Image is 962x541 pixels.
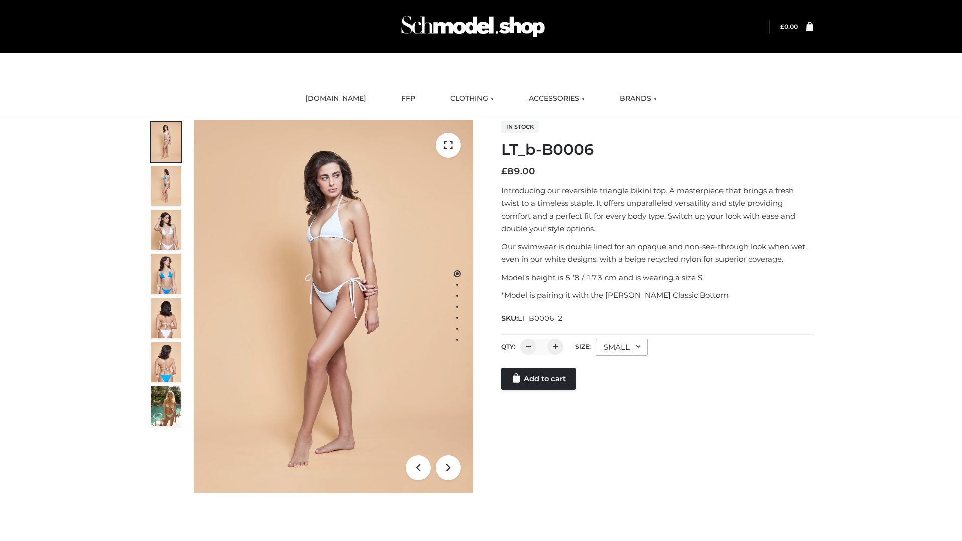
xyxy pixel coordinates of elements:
[501,184,813,235] p: Introducing our reversible triangle bikini top. A masterpiece that brings a fresh twist to a time...
[151,298,181,338] img: ArielClassicBikiniTop_CloudNine_AzureSky_OW114ECO_7-scaled.jpg
[501,343,515,350] label: QTY:
[501,240,813,266] p: Our swimwear is double lined for an opaque and non-see-through look when wet, even in our white d...
[501,312,564,324] span: SKU:
[780,23,798,30] a: £0.00
[518,314,563,323] span: LT_B0006_2
[394,88,423,110] a: FFP
[612,88,664,110] a: BRANDS
[151,210,181,250] img: ArielClassicBikiniTop_CloudNine_AzureSky_OW114ECO_3-scaled.jpg
[501,121,539,133] span: In stock
[501,271,813,284] p: Model’s height is 5 ‘8 / 173 cm and is wearing a size S.
[151,166,181,206] img: ArielClassicBikiniTop_CloudNine_AzureSky_OW114ECO_2-scaled.jpg
[151,254,181,294] img: ArielClassicBikiniTop_CloudNine_AzureSky_OW114ECO_4-scaled.jpg
[521,88,592,110] a: ACCESSORIES
[298,88,374,110] a: [DOMAIN_NAME]
[501,166,507,177] span: £
[151,386,181,426] img: Arieltop_CloudNine_AzureSky2.jpg
[443,88,501,110] a: CLOTHING
[575,343,591,350] label: Size:
[151,342,181,382] img: ArielClassicBikiniTop_CloudNine_AzureSky_OW114ECO_8-scaled.jpg
[596,339,648,356] div: SMALL
[501,289,813,302] p: *Model is pairing it with the [PERSON_NAME] Classic Bottom
[780,23,798,30] bdi: 0.00
[501,166,535,177] bdi: 89.00
[151,122,181,162] img: ArielClassicBikiniTop_CloudNine_AzureSky_OW114ECO_1-scaled.jpg
[501,368,576,390] a: Add to cart
[398,7,548,46] img: Schmodel Admin 964
[780,23,784,30] span: £
[194,120,473,493] img: LT_b-B0006
[501,141,813,159] h1: LT_b-B0006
